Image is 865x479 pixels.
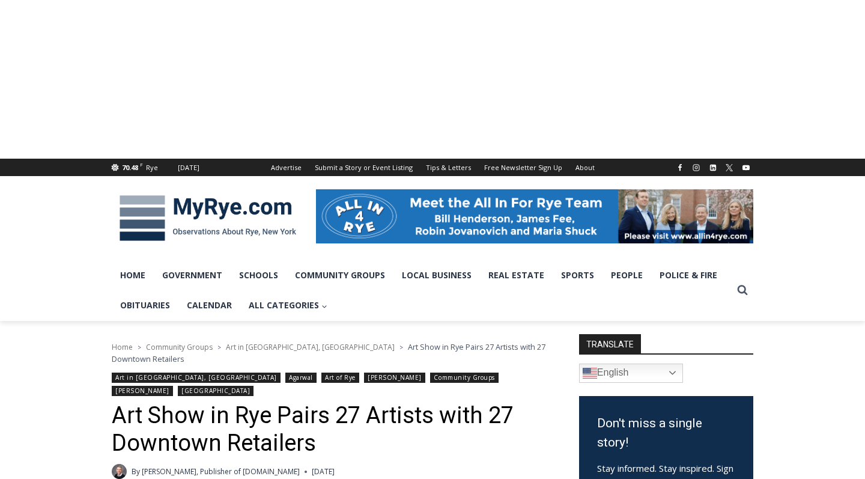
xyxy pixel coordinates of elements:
[579,334,641,353] strong: TRANSLATE
[393,260,480,290] a: Local Business
[480,260,553,290] a: Real Estate
[217,343,221,352] span: >
[312,466,335,477] time: [DATE]
[602,260,651,290] a: People
[430,373,498,383] a: Community Groups
[478,159,569,176] a: Free Newsletter Sign Up
[579,364,683,383] a: English
[264,159,308,176] a: Advertise
[597,414,735,452] h3: Don't miss a single story!
[583,366,597,380] img: en
[112,187,304,249] img: MyRye.com
[321,373,359,383] a: Art of Rye
[112,373,281,383] a: Art in [GEOGRAPHIC_DATA], [GEOGRAPHIC_DATA]
[140,161,143,168] span: F
[178,290,240,320] a: Calendar
[142,466,300,477] a: [PERSON_NAME], Publisher of [DOMAIN_NAME]
[112,464,127,479] a: Author image
[240,290,336,320] a: All Categories
[112,402,547,457] h1: Art Show in Rye Pairs 27 Artists with 27 Downtown Retailers
[178,162,199,173] div: [DATE]
[132,466,140,477] span: By
[419,159,478,176] a: Tips & Letters
[112,260,732,321] nav: Primary Navigation
[112,290,178,320] a: Obituaries
[285,373,317,383] a: Agarwal
[316,189,753,243] img: All in for Rye
[154,260,231,290] a: Government
[112,341,545,364] span: Art Show in Rye Pairs 27 Artists with 27 Downtown Retailers
[178,386,253,396] a: [GEOGRAPHIC_DATA]
[146,162,158,173] div: Rye
[231,260,287,290] a: Schools
[112,260,154,290] a: Home
[112,342,133,352] a: Home
[553,260,602,290] a: Sports
[689,160,703,175] a: Instagram
[651,260,726,290] a: Police & Fire
[138,343,141,352] span: >
[249,299,327,312] span: All Categories
[112,341,547,365] nav: Breadcrumbs
[722,160,736,175] a: X
[673,160,687,175] a: Facebook
[399,343,403,352] span: >
[739,160,753,175] a: YouTube
[706,160,720,175] a: Linkedin
[569,159,601,176] a: About
[264,159,601,176] nav: Secondary Navigation
[287,260,393,290] a: Community Groups
[226,342,395,352] a: Art in [GEOGRAPHIC_DATA], [GEOGRAPHIC_DATA]
[122,163,138,172] span: 70.48
[308,159,419,176] a: Submit a Story or Event Listing
[364,373,425,383] a: [PERSON_NAME]
[732,279,753,301] button: View Search Form
[146,342,213,352] a: Community Groups
[112,386,173,396] a: [PERSON_NAME]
